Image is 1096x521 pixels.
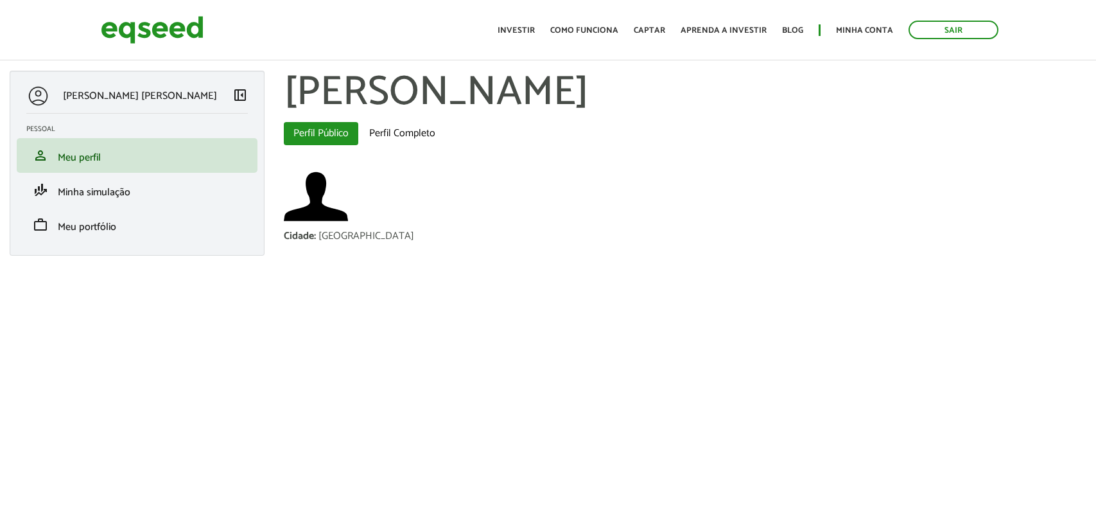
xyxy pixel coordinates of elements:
[33,148,48,163] span: person
[360,122,445,145] a: Perfil Completo
[284,164,348,229] a: Ver perfil do usuário.
[26,148,248,163] a: personMeu perfil
[284,164,348,229] img: Foto de Nizam Omari
[58,149,101,166] span: Meu perfil
[498,26,535,35] a: Investir
[63,90,217,102] p: [PERSON_NAME] [PERSON_NAME]
[26,182,248,198] a: finance_modeMinha simulação
[58,218,116,236] span: Meu portfólio
[17,138,257,173] li: Meu perfil
[58,184,130,201] span: Minha simulação
[26,217,248,233] a: workMeu portfólio
[101,13,204,47] img: EqSeed
[318,231,414,242] div: [GEOGRAPHIC_DATA]
[284,231,318,242] div: Cidade
[909,21,998,39] a: Sair
[17,208,257,242] li: Meu portfólio
[33,217,48,233] span: work
[17,173,257,208] li: Minha simulação
[284,71,1086,116] h1: [PERSON_NAME]
[33,182,48,198] span: finance_mode
[284,122,358,145] a: Perfil Público
[634,26,665,35] a: Captar
[782,26,803,35] a: Blog
[232,87,248,105] a: Colapsar menu
[26,125,257,133] h2: Pessoal
[314,227,316,245] span: :
[836,26,893,35] a: Minha conta
[550,26,618,35] a: Como funciona
[232,87,248,103] span: left_panel_close
[681,26,767,35] a: Aprenda a investir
